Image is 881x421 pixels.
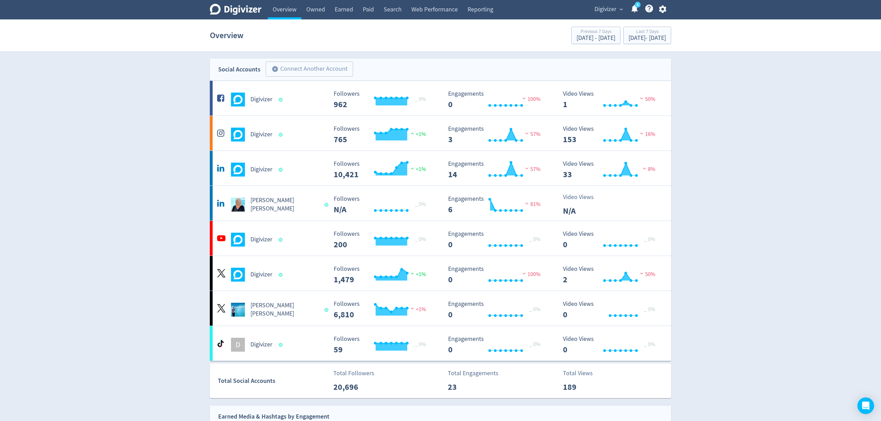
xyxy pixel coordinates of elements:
a: Emma Lo Russo undefined[PERSON_NAME] [PERSON_NAME] Followers --- Followers 6,810 <1% Engagements ... [210,291,671,326]
svg: Engagements 0 [445,266,549,284]
span: _ 0% [415,236,426,243]
svg: Engagements 0 [445,91,549,109]
h5: Digivizer [250,165,272,174]
h5: Digivizer [250,235,272,244]
p: Total Engagements [448,369,498,378]
svg: Video Views 153 [559,126,664,144]
svg: Video Views 2 [559,266,664,284]
span: 8% [641,166,655,173]
p: 20,696 [333,381,373,393]
div: D [231,338,245,352]
span: <1% [409,271,426,278]
span: _ 0% [644,341,655,348]
span: Data last synced: 29 Aug 2025, 1:02am (AEST) [324,203,330,207]
h5: Digivizer [250,270,272,279]
span: Data last synced: 29 Aug 2025, 6:02am (AEST) [279,273,285,277]
img: negative-performance.svg [523,131,530,136]
span: <1% [409,131,426,138]
span: 16% [638,131,655,138]
a: 5 [635,2,641,8]
p: N/A [563,205,603,217]
div: Open Intercom Messenger [857,397,874,414]
svg: Engagements 0 [445,301,549,319]
img: negative-performance.svg [521,271,528,276]
img: negative-performance.svg [523,166,530,171]
text: 5 [637,2,639,7]
a: Emma Lo Russo undefined[PERSON_NAME] [PERSON_NAME] Followers --- _ 0% Followers N/A Engagements 6... [210,186,671,221]
img: negative-performance.svg [521,96,528,101]
img: Digivizer undefined [231,128,245,141]
span: Data last synced: 29 Aug 2025, 4:02am (AEST) [279,133,285,137]
img: negative-performance.svg [638,131,645,136]
div: [DATE] - [DATE] [576,35,615,41]
h5: Digivizer [250,130,272,139]
a: Digivizer undefinedDigivizer Followers --- Followers 1,479 <1% Engagements 0 Engagements 0 100% V... [210,256,671,291]
p: 189 [563,381,603,393]
svg: Followers --- [330,336,434,354]
button: Previous 7 Days[DATE] - [DATE] [571,27,621,44]
h5: Digivizer [250,341,272,349]
button: Digivizer [592,4,625,15]
img: positive-performance.svg [409,271,416,276]
svg: Video Views 0 [559,301,664,319]
img: negative-performance.svg [523,201,530,206]
span: _ 0% [415,201,426,208]
svg: Engagements 6 [445,196,549,214]
svg: Followers --- [330,231,434,249]
img: negative-performance.svg [409,306,416,311]
svg: Followers --- [330,301,434,319]
svg: Video Views 1 [559,91,664,109]
svg: Followers --- [330,126,434,144]
svg: Engagements 14 [445,161,549,179]
svg: Video Views 0 [559,231,664,249]
img: Digivizer undefined [231,163,245,177]
img: negative-performance.svg [638,96,645,101]
div: Previous 7 Days [576,29,615,35]
a: Digivizer undefinedDigivizer Followers --- Followers 765 <1% Engagements 3 Engagements 3 57% Vide... [210,116,671,151]
img: Digivizer undefined [231,233,245,247]
span: _ 0% [529,306,540,313]
svg: Engagements 3 [445,126,549,144]
span: Data last synced: 28 Aug 2025, 9:02pm (AEST) [324,308,330,312]
img: Digivizer undefined [231,93,245,106]
svg: Engagements 0 [445,231,549,249]
img: Digivizer undefined [231,268,245,282]
svg: Followers --- [330,161,434,179]
span: _ 0% [644,236,655,243]
button: Connect Another Account [266,61,353,77]
h5: [PERSON_NAME] [PERSON_NAME] [250,301,318,318]
span: 50% [638,271,655,278]
h5: [PERSON_NAME] [PERSON_NAME] [250,196,318,213]
img: Emma Lo Russo undefined [231,198,245,212]
svg: Followers --- [330,91,434,109]
span: 57% [523,131,540,138]
span: 100% [521,271,540,278]
span: Digivizer [595,4,616,15]
svg: Engagements 0 [445,336,549,354]
span: _ 0% [415,96,426,103]
span: _ 0% [529,236,540,243]
a: Digivizer undefinedDigivizer Followers --- Followers 10,421 <1% Engagements 14 Engagements 14 57%... [210,151,671,186]
span: 100% [521,96,540,103]
div: Social Accounts [218,65,260,75]
img: negative-performance.svg [641,166,648,171]
a: Connect Another Account [260,62,353,77]
h5: Digivizer [250,95,272,104]
span: <1% [409,306,426,313]
img: positive-performance.svg [409,131,416,136]
div: Total Social Accounts [218,376,328,386]
span: _ 0% [415,341,426,348]
a: Digivizer undefinedDigivizer Followers --- _ 0% Followers 962 Engagements 0 Engagements 0 100% Vi... [210,81,671,115]
span: 57% [523,166,540,173]
img: positive-performance.svg [409,166,416,171]
span: Data last synced: 29 Aug 2025, 3:02am (AEST) [279,343,285,347]
span: Data last synced: 29 Aug 2025, 4:02am (AEST) [279,98,285,102]
span: expand_more [618,6,624,12]
span: Data last synced: 29 Aug 2025, 1:02am (AEST) [279,168,285,172]
a: Digivizer undefinedDigivizer Followers --- _ 0% Followers 200 Engagements 0 Engagements 0 _ 0% Vi... [210,221,671,256]
span: <1% [409,166,426,173]
p: Total Followers [333,369,374,378]
div: Last 7 Days [628,29,666,35]
div: [DATE] - [DATE] [628,35,666,41]
a: DDigivizer Followers --- _ 0% Followers 59 Engagements 0 Engagements 0 _ 0% Video Views 0 Video V... [210,326,671,361]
